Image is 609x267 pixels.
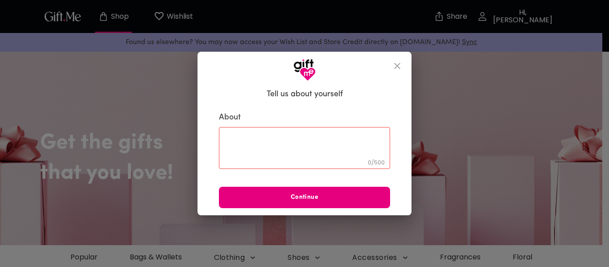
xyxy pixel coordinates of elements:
[387,55,408,77] button: close
[293,59,316,81] img: GiftMe Logo
[219,193,390,202] span: Continue
[267,89,343,100] h6: Tell us about yourself
[368,159,385,166] span: 0 / 500
[219,112,390,123] label: About
[219,187,390,208] button: Continue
